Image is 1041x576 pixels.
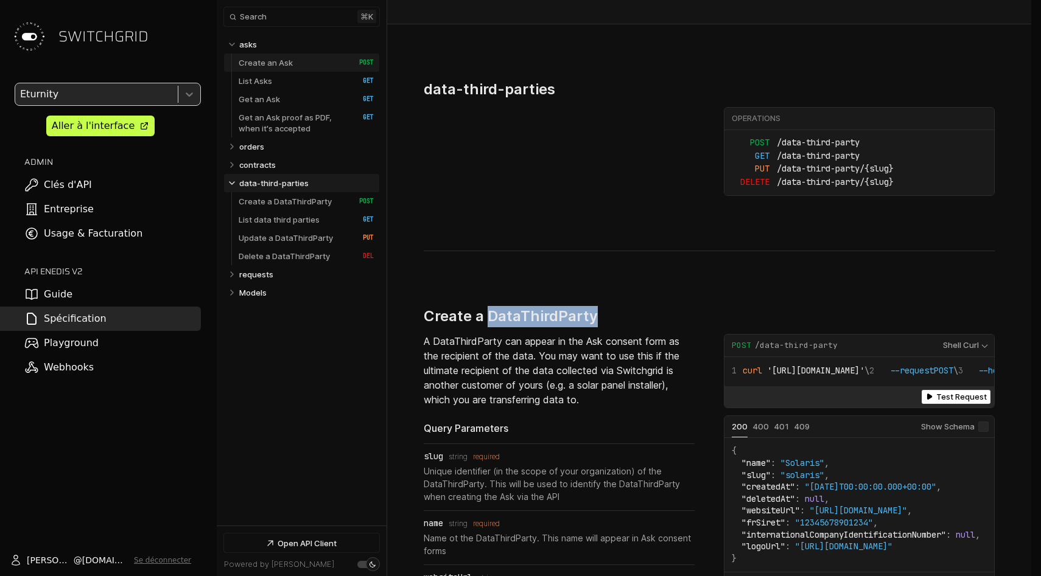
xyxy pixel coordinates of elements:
a: GET/data-third-party [732,150,987,163]
a: contracts [239,156,374,174]
span: POST [350,58,374,67]
span: "[DATE]T00:00:00.000+00:00" [805,481,936,492]
p: Unique identifier (in the scope of your organization) of the DataThirdParty. This will be used to... [424,465,695,503]
span: /data-third-party/{slug} [777,176,894,189]
span: , [824,493,829,504]
div: Query Parameters [424,422,695,435]
p: Get an Ask [239,94,280,105]
span: null [956,529,975,540]
label: Show Schema [921,416,989,438]
p: contracts [239,159,276,170]
ul: data-third-parties endpoints [724,130,994,195]
span: "solaris" [780,470,824,481]
span: , [936,481,941,492]
span: : [800,505,805,516]
span: GET [350,95,374,103]
span: , [873,517,878,528]
a: Create a DataThirdParty POST [239,192,374,210]
a: POST/data-third-party [732,136,987,150]
span: POST [934,365,953,376]
img: Switchgrid Logo [10,17,49,56]
a: Models [239,283,374,302]
a: Powered by [PERSON_NAME] [224,560,334,569]
span: "createdAt" [741,481,795,492]
h2: data-third-parties [424,80,555,98]
span: : [771,470,776,481]
a: DELETE/data-third-party/{slug} [732,176,987,189]
span: , [907,505,912,516]
h2: API ENEDIS v2 [24,265,201,277]
span: string [449,519,468,528]
span: [DOMAIN_NAME] [82,554,129,566]
a: requests [239,265,374,283]
span: [PERSON_NAME] [27,554,74,566]
span: "[URL][DOMAIN_NAME]" [810,505,907,516]
div: Operations [732,113,992,124]
p: List data third parties [239,214,320,225]
p: A DataThirdParty can appear in the Ask consent form as the recipient of the data. You may want to... [424,334,695,407]
span: GET [732,150,769,163]
span: 200 [732,422,748,431]
span: "internationalCompanyIdentificationNumber" [741,529,946,540]
span: : [771,457,776,468]
span: "logoUrl" [741,541,785,552]
span: GET [350,77,374,85]
span: "slug" [741,470,771,481]
span: POST [732,136,769,150]
span: GET [350,215,374,224]
span: string [449,453,468,461]
a: List data third parties GET [239,210,374,229]
span: /data-third-party [755,340,838,351]
span: PUT [350,234,374,242]
p: asks [239,39,257,50]
a: data-third-parties [239,174,374,192]
span: , [824,457,829,468]
span: /data-third-party [777,150,860,163]
span: DELETE [732,176,769,189]
span: --request [890,365,953,376]
a: Get an Ask GET [239,90,374,108]
span: "Solaris" [780,457,824,468]
nav: Table of contents for Api [217,30,387,526]
p: List Asks [239,75,272,86]
span: "websiteUrl" [741,505,800,516]
span: : [795,481,800,492]
span: Search [240,12,267,21]
span: \ [869,365,958,376]
span: "frSiret" [741,517,785,528]
span: GET [350,113,374,122]
div: required [473,453,500,461]
span: : [946,529,951,540]
a: asks [239,35,374,54]
span: null [805,493,824,504]
span: 409 [794,422,810,431]
span: "[URL][DOMAIN_NAME]" [795,541,892,552]
span: /data-third-party [777,136,860,150]
span: Test Request [936,392,987,401]
span: '[URL][DOMAIN_NAME]' [767,365,864,376]
span: POST [732,340,751,351]
p: Models [239,287,267,298]
kbd: ⌘ k [357,10,376,23]
div: name [424,518,443,528]
span: curl [743,365,762,376]
span: } [732,553,737,564]
span: { [732,445,737,456]
p: Name ot the DataThirdParty. This name will appear in Ask consent forms [424,532,695,557]
a: Aller à l'interface [46,116,155,136]
p: Create a DataThirdParty [239,196,332,207]
a: Open API Client [224,533,379,552]
p: requests [239,269,273,280]
div: slug [424,451,443,461]
span: : [785,517,790,528]
span: "12345678901234" [795,517,873,528]
div: Aller à l'interface [52,119,135,133]
span: 401 [774,422,789,431]
span: : [795,493,800,504]
h2: ADMIN [24,156,201,168]
p: orders [239,141,264,152]
p: Get an Ask proof as PDF, when it's accepted [239,112,346,134]
span: , [975,529,980,540]
a: Update a DataThirdParty PUT [239,229,374,247]
span: "name" [741,457,771,468]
